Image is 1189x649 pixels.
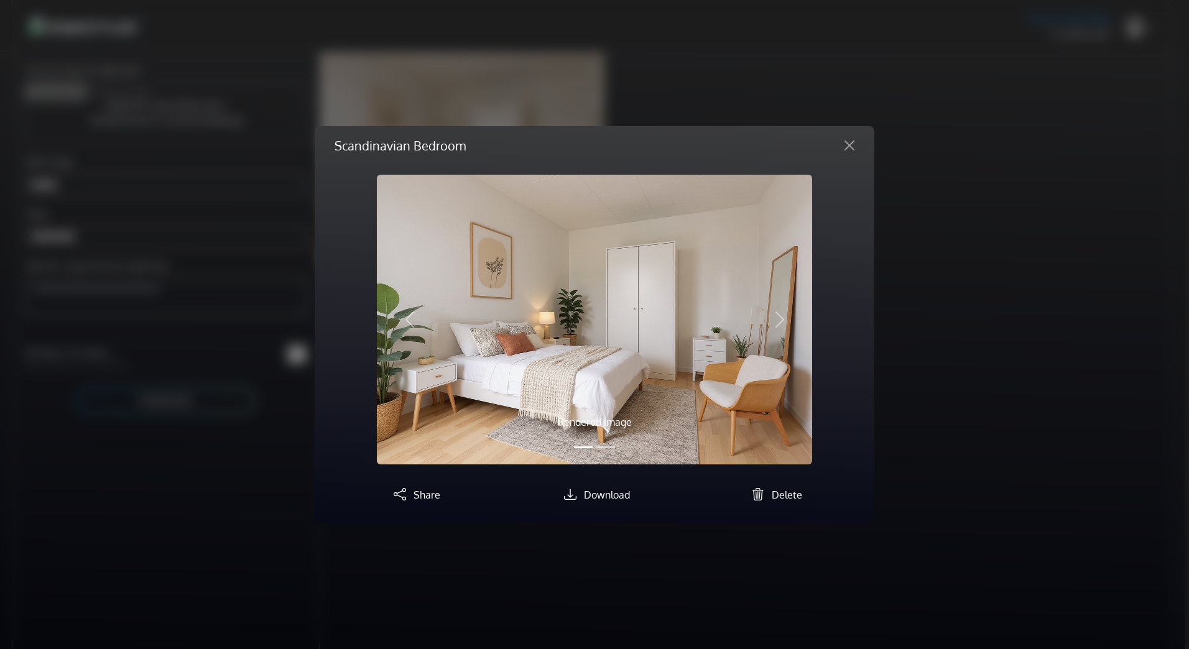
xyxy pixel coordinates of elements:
[414,489,440,501] span: Share
[772,489,802,501] span: Delete
[574,440,593,454] button: Slide 1
[442,415,747,430] p: Rendered image
[596,440,615,454] button: Slide 2
[377,175,812,465] img: homestyler-20250814-1-fyr20c.jpg
[747,484,802,503] button: Delete
[335,136,466,155] h5: Scandinavian Bedroom
[584,489,630,501] span: Download
[389,489,440,501] a: Share
[559,489,630,501] a: Download
[835,136,864,155] button: Close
